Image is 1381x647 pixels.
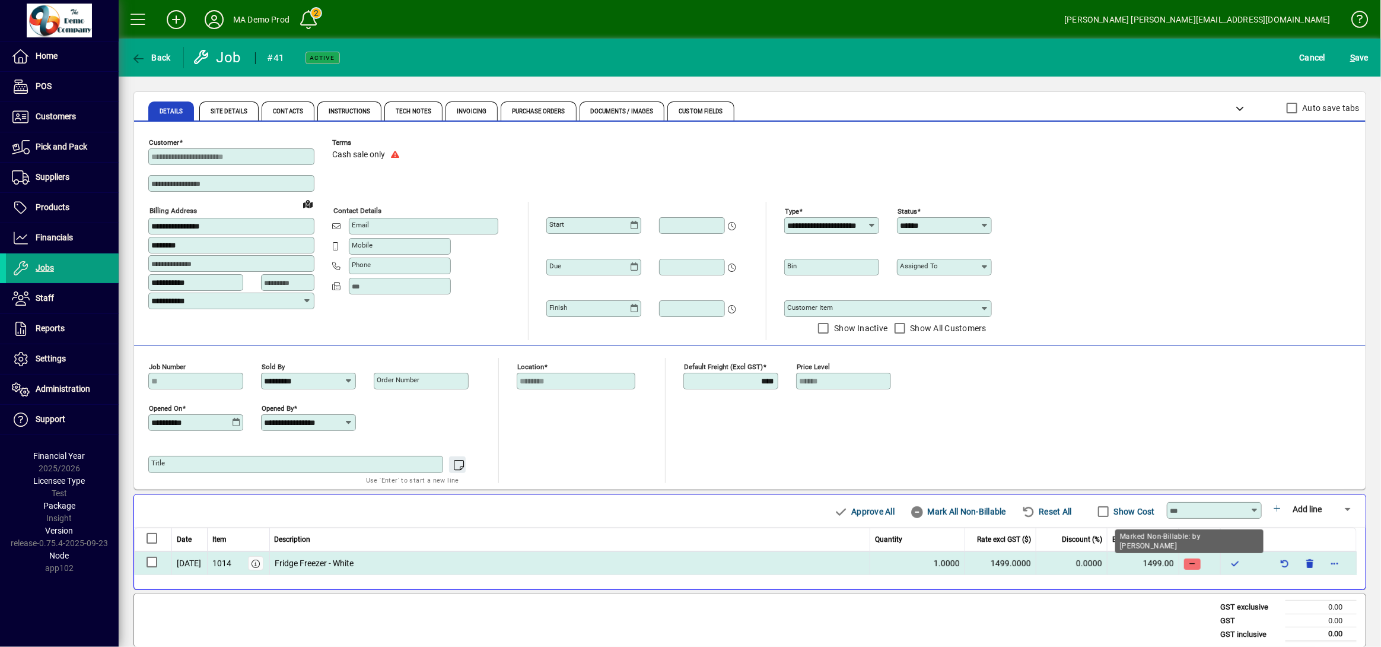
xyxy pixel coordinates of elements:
[1062,534,1102,545] span: Discount (%)
[832,322,887,334] label: Show Inactive
[898,207,917,215] mat-label: Status
[1325,554,1344,573] button: More options
[157,9,195,30] button: Add
[151,459,165,467] mat-label: Title
[149,404,182,413] mat-label: Opened On
[273,109,303,115] span: Contacts
[797,363,830,371] mat-label: Price Level
[119,47,184,68] app-page-header-button: Back
[36,142,87,151] span: Pick and Pack
[193,48,243,67] div: Job
[366,473,459,487] mat-hint: Use 'Enter' to start a new line
[6,102,119,132] a: Customers
[270,551,871,575] td: Fridge Freezer - White
[329,109,370,115] span: Instructions
[195,9,233,30] button: Profile
[298,194,317,213] a: View on map
[36,233,73,242] span: Financials
[905,501,1011,522] button: Mark All Non-Billable
[1214,627,1285,642] td: GST inclusive
[46,526,74,535] span: Version
[1108,551,1179,575] td: 1499.00
[1017,501,1077,522] button: Reset All
[172,551,208,575] td: [DATE]
[1064,10,1331,29] div: [PERSON_NAME] [PERSON_NAME][EMAIL_ADDRESS][DOMAIN_NAME]
[6,72,119,102] a: POS
[310,54,335,62] span: Active
[1022,502,1072,521] span: Reset All
[834,502,895,521] span: Approve All
[36,384,90,394] span: Administration
[6,223,119,253] a: Financials
[352,221,369,229] mat-label: Email
[268,49,285,68] div: #41
[36,81,52,91] span: POS
[6,42,119,71] a: Home
[352,261,371,269] mat-label: Phone
[36,51,58,61] span: Home
[36,112,76,121] span: Customers
[512,109,565,115] span: Purchase Orders
[1350,53,1355,62] span: S
[1214,614,1285,627] td: GST
[1112,534,1174,545] span: Extend excl GST ($)
[1300,102,1360,114] label: Auto save tabs
[211,109,247,115] span: Site Details
[934,557,960,570] span: 1.0000
[36,263,54,272] span: Jobs
[332,150,385,160] span: Cash sale only
[262,363,285,371] mat-label: Sold by
[1285,627,1357,642] td: 0.00
[6,193,119,223] a: Products
[6,284,119,313] a: Staff
[34,451,85,461] span: Financial Year
[908,322,987,334] label: Show All Customers
[1285,601,1357,614] td: 0.00
[36,354,66,363] span: Settings
[1112,506,1155,518] label: Show Cost
[36,293,54,303] span: Staff
[275,534,311,545] span: Description
[6,344,119,374] a: Settings
[233,10,289,29] div: MA Demo Prod
[396,109,431,115] span: Tech Notes
[785,207,799,215] mat-label: Type
[36,414,65,424] span: Support
[50,551,69,560] span: Node
[679,109,723,115] span: Custom Fields
[34,476,85,486] span: Licensee Type
[1214,601,1285,614] td: GST exclusive
[131,53,171,62] span: Back
[6,375,119,404] a: Administration
[1342,2,1366,41] a: Knowledge Base
[900,262,938,270] mat-label: Assigned to
[684,363,763,371] mat-label: Default Freight (excl GST)
[36,172,69,182] span: Suppliers
[128,47,174,68] button: Back
[177,534,192,545] span: Date
[332,139,403,147] span: Terms
[36,202,69,212] span: Products
[517,363,544,371] mat-label: Location
[829,501,899,522] button: Approve All
[1297,47,1329,68] button: Cancel
[1350,48,1369,67] span: ave
[6,132,119,162] a: Pick and Pack
[212,557,231,570] div: 1014
[1285,614,1357,627] td: 0.00
[149,138,179,147] mat-label: Customer
[977,534,1031,545] span: Rate excl GST ($)
[591,109,654,115] span: Documents / Images
[149,363,186,371] mat-label: Job number
[1036,551,1108,575] td: 0.0000
[1347,47,1372,68] button: Save
[910,502,1006,521] span: Mark All Non-Billable
[6,163,119,192] a: Suppliers
[352,241,373,249] mat-label: Mobile
[549,262,561,270] mat-label: Due
[787,262,797,270] mat-label: Bin
[36,323,65,333] span: Reports
[160,109,183,115] span: Details
[1115,529,1264,553] div: Marked Non-Billable: by [PERSON_NAME]
[262,404,294,413] mat-label: Opened by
